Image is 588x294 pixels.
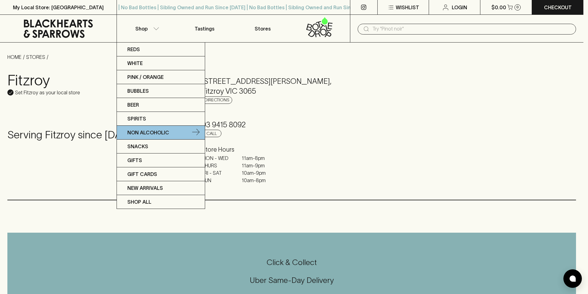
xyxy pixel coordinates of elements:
[117,140,205,153] a: Snacks
[127,73,164,81] p: Pink / Orange
[117,56,205,70] a: White
[117,126,205,140] a: Non Alcoholic
[127,46,140,53] p: Reds
[127,184,163,192] p: New Arrivals
[127,170,157,178] p: Gift Cards
[570,276,576,282] img: bubble-icon
[117,98,205,112] a: Beer
[127,157,142,164] p: Gifts
[127,115,146,122] p: Spirits
[117,112,205,126] a: Spirits
[117,84,205,98] a: Bubbles
[117,43,205,56] a: Reds
[117,181,205,195] a: New Arrivals
[127,129,169,136] p: Non Alcoholic
[127,198,151,206] p: SHOP ALL
[127,101,139,108] p: Beer
[117,153,205,167] a: Gifts
[117,167,205,181] a: Gift Cards
[127,59,143,67] p: White
[117,70,205,84] a: Pink / Orange
[117,195,205,209] a: SHOP ALL
[127,87,149,95] p: Bubbles
[127,143,148,150] p: Snacks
